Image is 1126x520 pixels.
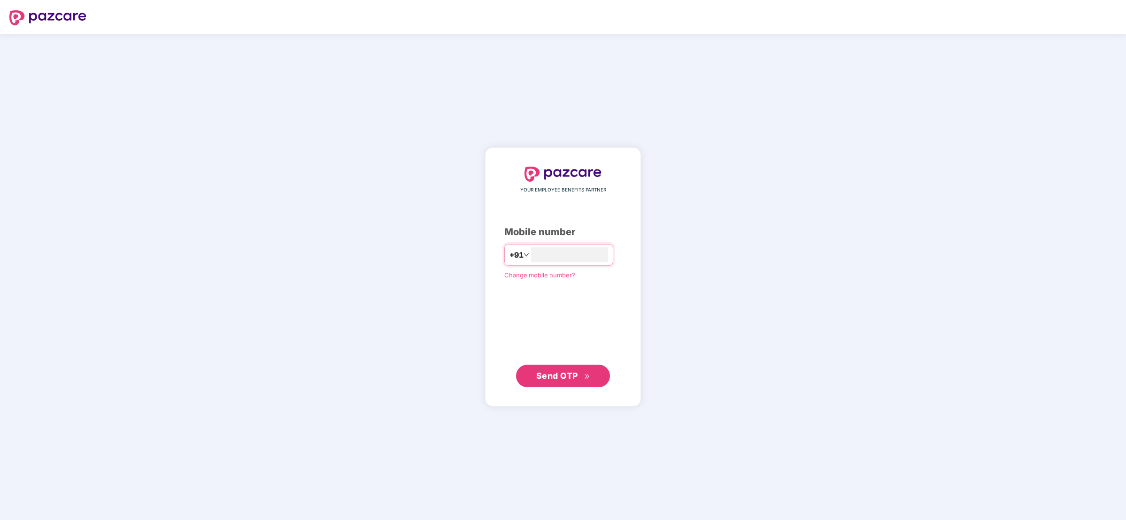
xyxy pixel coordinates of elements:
img: logo [9,10,86,25]
span: double-right [584,374,590,380]
img: logo [524,167,602,182]
span: Send OTP [536,371,578,381]
span: +91 [509,249,524,261]
span: down [524,252,529,258]
span: YOUR EMPLOYEE BENEFITS PARTNER [520,186,606,194]
div: Mobile number [504,225,622,239]
button: Send OTPdouble-right [516,365,610,387]
a: Change mobile number? [504,271,575,279]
